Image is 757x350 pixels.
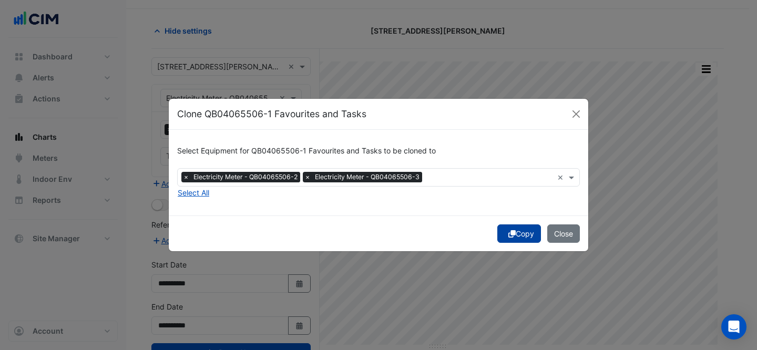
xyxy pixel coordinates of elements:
button: Copy [497,224,541,243]
span: Electricity Meter - QB04065506-3 [312,172,422,182]
span: Clear [557,172,566,183]
button: Close [568,106,584,122]
span: × [303,172,312,182]
div: Open Intercom Messenger [721,314,746,339]
span: Electricity Meter - QB04065506-2 [191,172,300,182]
button: Close [547,224,580,243]
h6: Select Equipment for QB04065506-1 Favourites and Tasks to be cloned to [177,147,580,156]
button: Select All [177,187,210,199]
span: × [181,172,191,182]
h5: Clone QB04065506-1 Favourites and Tasks [177,107,366,121]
